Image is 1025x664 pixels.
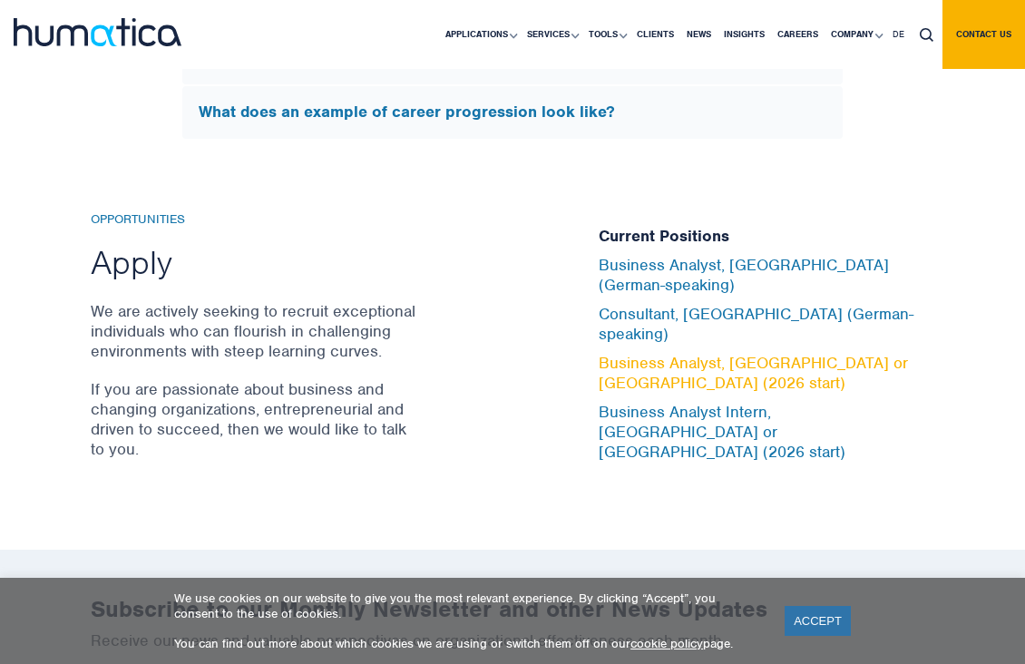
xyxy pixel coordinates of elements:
p: If you are passionate about business and changing organizations, entrepreneurial and driven to su... [91,379,417,459]
h6: Opportunities [91,212,417,228]
p: You can find out more about which cookies we are using or switch them off on our page. [174,636,762,651]
p: We are actively seeking to recruit exceptional individuals who can flourish in challenging enviro... [91,301,417,361]
a: Business Analyst, [GEOGRAPHIC_DATA] (German-speaking) [599,255,889,295]
p: We use cookies on our website to give you the most relevant experience. By clicking “Accept”, you... [174,591,762,621]
img: logo [14,18,181,46]
a: Business Analyst Intern, [GEOGRAPHIC_DATA] or [GEOGRAPHIC_DATA] (2026 start) [599,402,845,462]
span: DE [893,28,904,40]
a: Business Analyst, [GEOGRAPHIC_DATA] or [GEOGRAPHIC_DATA] (2026 start) [599,353,908,393]
h2: Apply [91,241,417,283]
a: Consultant, [GEOGRAPHIC_DATA] (German-speaking) [599,304,913,344]
h5: Current Positions [599,227,934,247]
img: search_icon [920,28,933,42]
a: cookie policy [630,636,703,651]
h5: What does an example of career progression look like? [199,103,826,122]
a: ACCEPT [785,606,851,636]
